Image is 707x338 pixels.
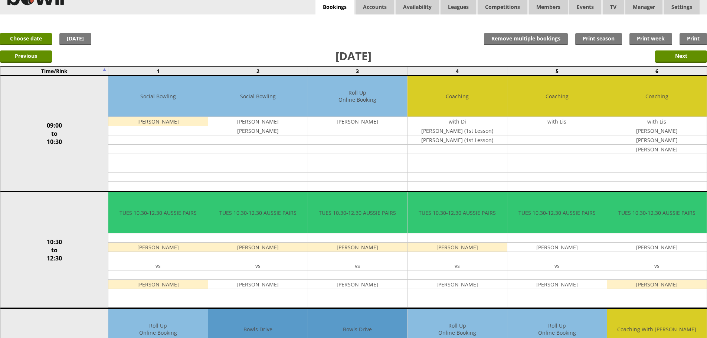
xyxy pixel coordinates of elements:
td: vs [407,261,507,270]
td: [PERSON_NAME] [208,126,308,135]
td: TUES 10.30-12.30 AUSSIE PAIRS [407,192,507,233]
td: 2 [208,67,308,75]
td: [PERSON_NAME] [507,243,607,252]
td: [PERSON_NAME] [607,126,707,135]
td: [PERSON_NAME] [208,117,308,126]
td: Coaching [407,76,507,117]
td: [PERSON_NAME] [108,243,208,252]
td: [PERSON_NAME] (1st Lesson) [407,135,507,145]
td: Roll Up Online Booking [308,76,407,117]
td: 3 [308,67,407,75]
td: [PERSON_NAME] [407,280,507,289]
input: Remove multiple bookings [484,33,568,45]
td: vs [308,261,407,270]
td: Coaching [507,76,607,117]
td: [PERSON_NAME] [108,117,208,126]
td: [PERSON_NAME] [308,280,407,289]
td: TUES 10.30-12.30 AUSSIE PAIRS [108,192,208,233]
td: 6 [607,67,707,75]
td: vs [108,261,208,270]
td: Social Bowling [208,76,308,117]
td: 10:30 to 12:30 [0,192,108,308]
td: [PERSON_NAME] [108,280,208,289]
td: TUES 10.30-12.30 AUSSIE PAIRS [308,192,407,233]
td: with Di [407,117,507,126]
td: vs [208,261,308,270]
td: with Lis [607,117,707,126]
td: [PERSON_NAME] [507,280,607,289]
a: Print season [575,33,622,45]
a: Print week [629,33,672,45]
td: 1 [108,67,208,75]
td: [PERSON_NAME] [308,117,407,126]
a: [DATE] [59,33,91,45]
td: vs [607,261,707,270]
td: [PERSON_NAME] [607,135,707,145]
a: Print [680,33,707,45]
td: [PERSON_NAME] [308,243,407,252]
td: [PERSON_NAME] [607,243,707,252]
td: vs [507,261,607,270]
td: 4 [407,67,507,75]
td: TUES 10.30-12.30 AUSSIE PAIRS [507,192,607,233]
td: [PERSON_NAME] [407,243,507,252]
td: TUES 10.30-12.30 AUSSIE PAIRS [607,192,707,233]
td: Coaching [607,76,707,117]
td: Time/Rink [0,67,108,75]
input: Next [655,50,707,63]
td: [PERSON_NAME] (1st Lesson) [407,126,507,135]
td: Social Bowling [108,76,208,117]
td: [PERSON_NAME] [208,280,308,289]
td: [PERSON_NAME] [607,145,707,154]
td: 09:00 to 10:30 [0,75,108,192]
td: with Lis [507,117,607,126]
td: TUES 10.30-12.30 AUSSIE PAIRS [208,192,308,233]
td: [PERSON_NAME] [607,280,707,289]
td: [PERSON_NAME] [208,243,308,252]
td: 5 [507,67,607,75]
